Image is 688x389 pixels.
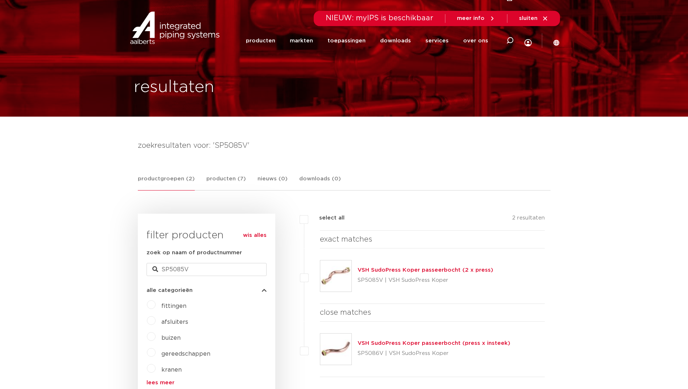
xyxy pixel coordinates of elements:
[308,214,345,222] label: select all
[246,26,488,55] nav: Menu
[243,231,267,240] a: wis alles
[299,175,341,190] a: downloads (0)
[519,15,548,22] a: sluiten
[524,24,532,58] div: my IPS
[147,228,267,243] h3: filter producten
[358,340,510,346] a: VSH SudoPress Koper passeerbocht (press x insteek)
[326,14,433,22] span: NIEUW: myIPS is beschikbaar
[147,380,267,385] a: lees meer
[161,319,188,325] a: afsluiters
[519,16,537,21] span: sluiten
[320,260,351,292] img: Thumbnail for VSH SudoPress Koper passeerbocht (2 x press)
[358,267,493,273] a: VSH SudoPress Koper passeerbocht (2 x press)
[134,76,214,99] h1: resultaten
[147,288,193,293] span: alle categorieën
[258,175,288,190] a: nieuws (0)
[161,303,186,309] a: fittingen
[425,26,449,55] a: services
[358,275,493,286] p: SP5085V | VSH SudoPress Koper
[320,307,545,318] h4: close matches
[512,214,545,225] p: 2 resultaten
[138,140,551,151] h4: zoekresultaten voor: 'SP5085V'
[358,348,510,359] p: SP5086V | VSH SudoPress Koper
[246,26,275,55] a: producten
[147,248,242,257] label: zoek op naam of productnummer
[380,26,411,55] a: downloads
[161,367,182,373] a: kranen
[138,175,195,191] a: productgroepen (2)
[290,26,313,55] a: markten
[463,26,488,55] a: over ons
[320,334,351,365] img: Thumbnail for VSH SudoPress Koper passeerbocht (press x insteek)
[161,351,210,357] a: gereedschappen
[457,16,485,21] span: meer info
[327,26,366,55] a: toepassingen
[161,335,181,341] a: buizen
[206,175,246,190] a: producten (7)
[457,15,495,22] a: meer info
[147,288,267,293] button: alle categorieën
[147,263,267,276] input: zoeken
[320,234,545,245] h4: exact matches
